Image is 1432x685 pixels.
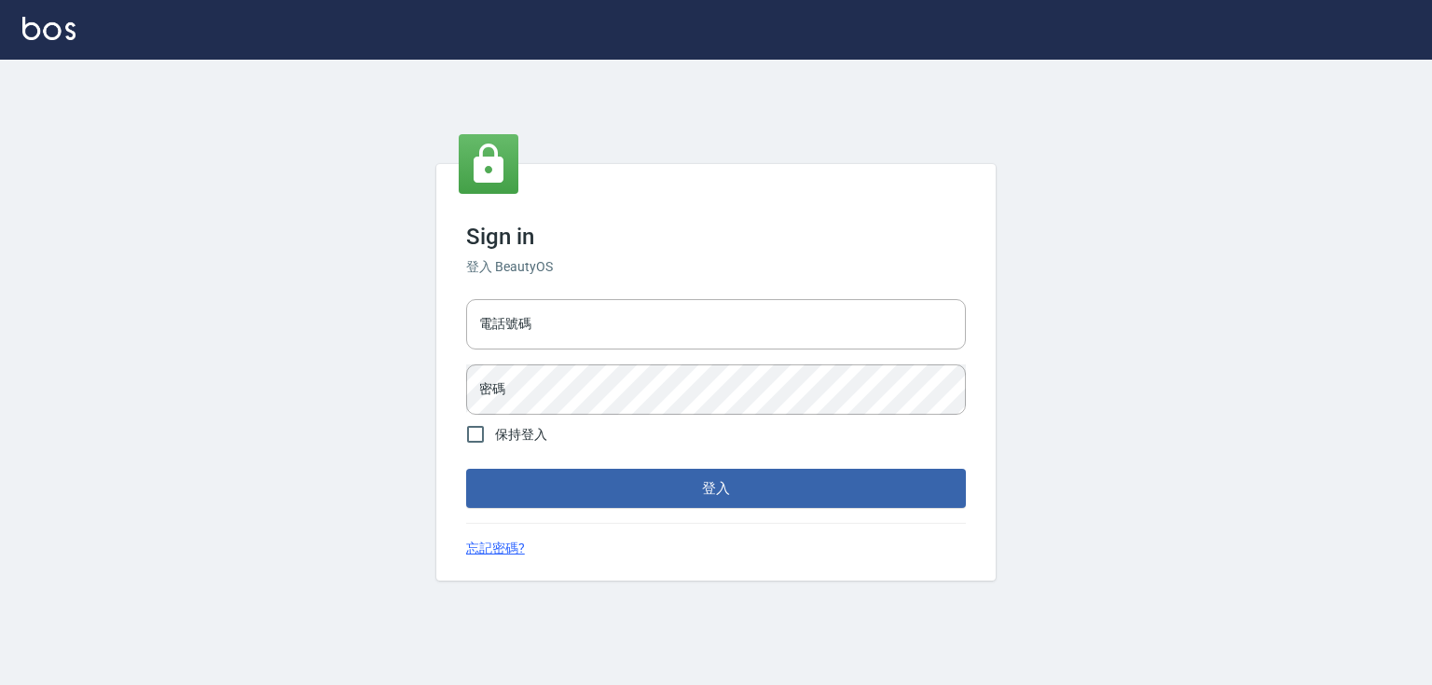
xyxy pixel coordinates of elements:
span: 保持登入 [495,425,547,445]
a: 忘記密碼? [466,539,525,558]
button: 登入 [466,469,966,508]
h3: Sign in [466,224,966,250]
img: Logo [22,17,76,40]
h6: 登入 BeautyOS [466,257,966,277]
